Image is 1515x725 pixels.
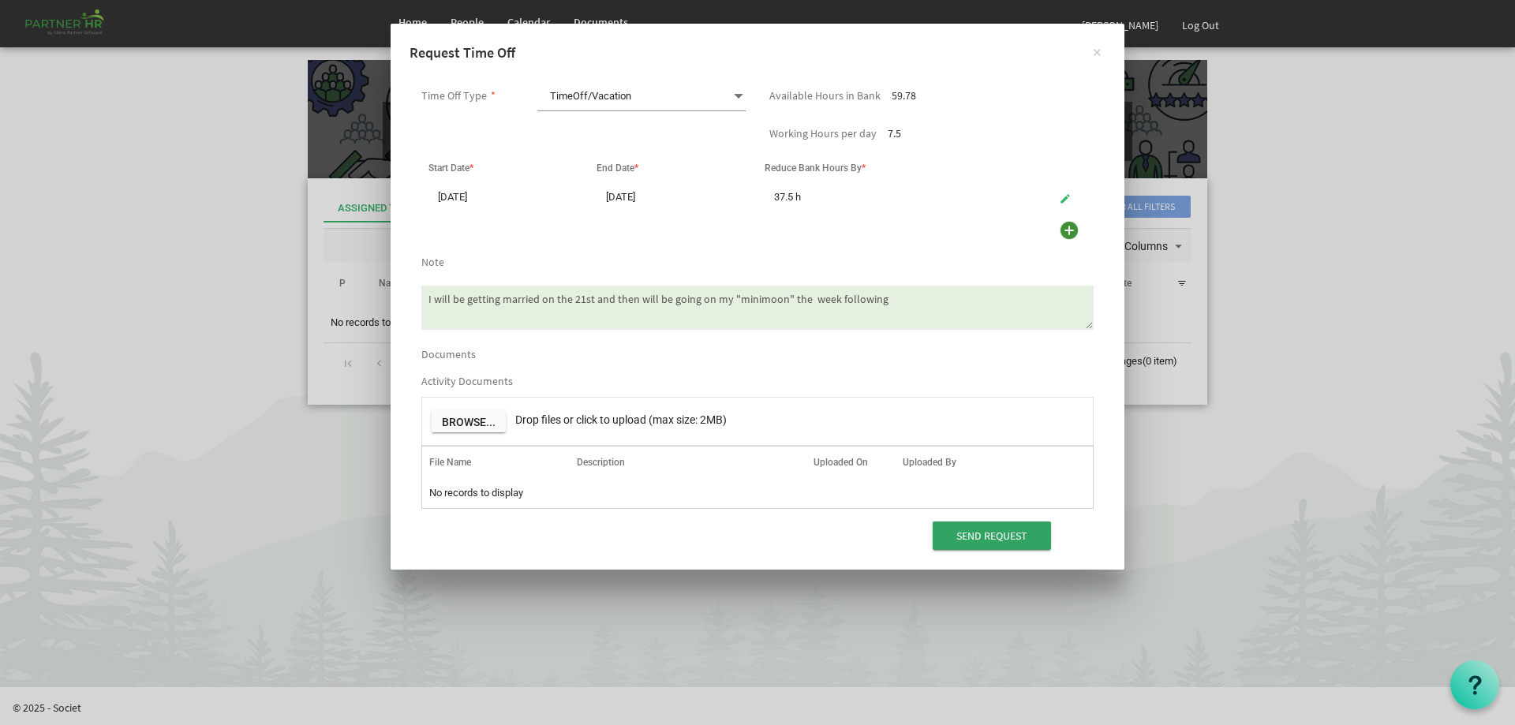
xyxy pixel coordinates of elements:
[765,163,866,174] span: Reduce Bank Hours By
[577,457,625,468] span: Description
[1057,218,1082,243] div: Add more time to Request
[1057,219,1081,242] img: add.png
[597,163,638,174] span: End Date
[421,256,444,268] label: Note
[757,183,926,211] td: 37.5 h is template cell column header Reduce Bank Hours By <span class='text-red'>*</span>
[903,457,956,468] span: Uploaded By
[421,349,476,361] label: Documents
[888,126,901,140] span: 7.5
[926,183,1094,211] td: is Command column column header
[429,457,471,468] span: File Name
[892,88,916,103] span: 59.78
[432,410,506,432] button: Browse...
[421,90,487,102] label: Time Off Type
[933,521,1051,550] input: Send Request
[421,376,513,387] label: Activity Documents
[1077,32,1117,71] button: ×
[589,183,757,211] td: 11/27/2025 column header End Date <span class='text-red'>*</span>
[410,43,1105,63] h4: Request Time Off
[1053,186,1077,208] button: Edit
[515,413,727,426] span: Drop files or click to upload (max size: 2MB)
[422,478,1093,508] td: No records to display
[428,163,473,174] span: Start Date
[769,90,881,102] label: Available Hours in Bank
[814,457,868,468] span: Uploaded On
[421,183,589,211] td: 11/21/2025 column header Start Date <span class='text-red'>*</span>
[769,128,877,140] label: Working Hours per day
